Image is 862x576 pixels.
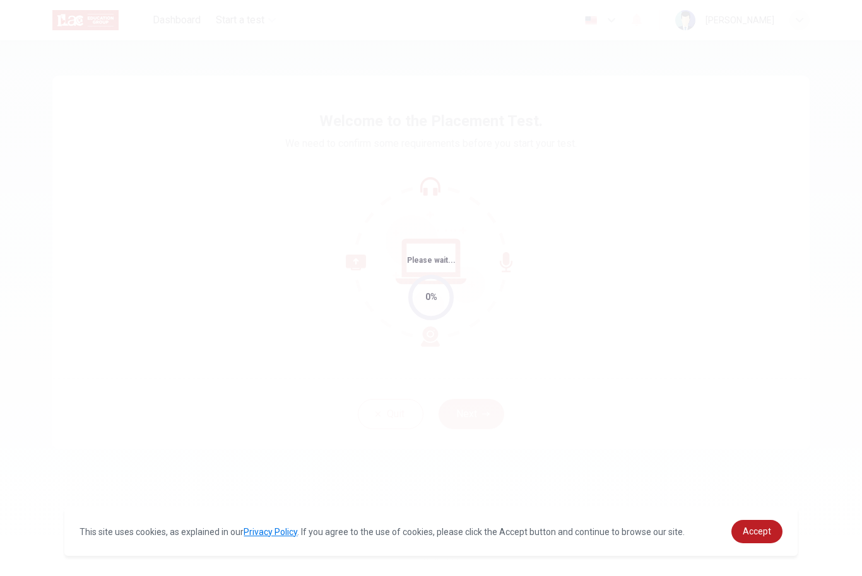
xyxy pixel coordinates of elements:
[731,520,782,543] a: dismiss cookie message
[407,256,456,265] span: Please wait...
[80,527,685,537] span: This site uses cookies, as explained in our . If you agree to the use of cookies, please click th...
[743,526,771,536] span: Accept
[425,290,437,304] div: 0%
[64,507,797,556] div: cookieconsent
[244,527,297,537] a: Privacy Policy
